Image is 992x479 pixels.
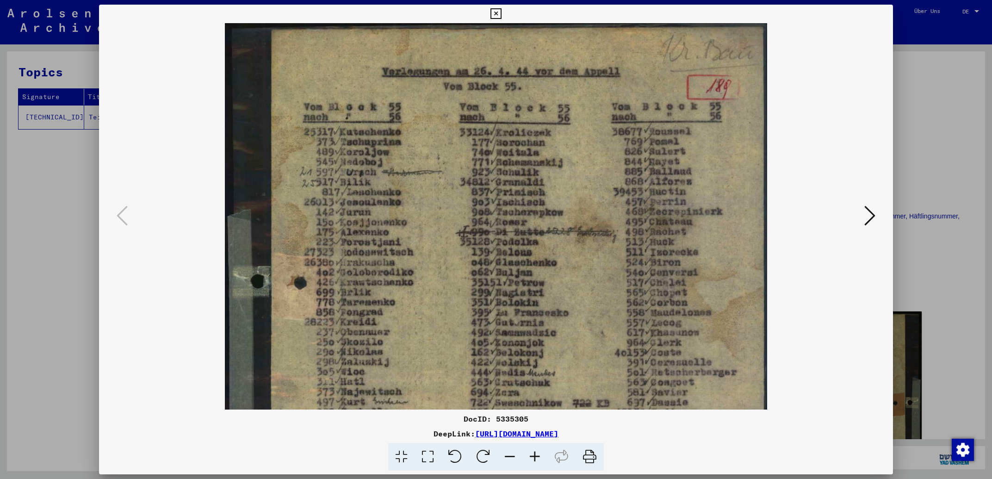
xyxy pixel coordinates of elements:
div: DocID: 5335305 [99,413,893,424]
div: DeepLink: [99,428,893,439]
a: [URL][DOMAIN_NAME] [475,429,558,438]
div: Zustimmung ändern [951,438,973,460]
img: Zustimmung ändern [952,439,974,461]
